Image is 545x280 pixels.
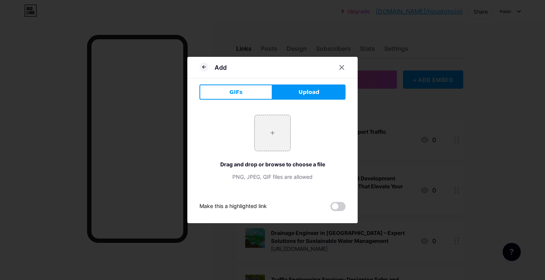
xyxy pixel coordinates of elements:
button: GIFs [199,84,272,100]
div: Add [215,63,227,72]
span: GIFs [229,88,243,96]
span: Upload [299,88,319,96]
button: Upload [272,84,346,100]
div: Drag and drop or browse to choose a file [199,160,346,168]
div: PNG, JPEG, GIF files are allowed [199,173,346,181]
div: Make this a highlighted link [199,202,267,211]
